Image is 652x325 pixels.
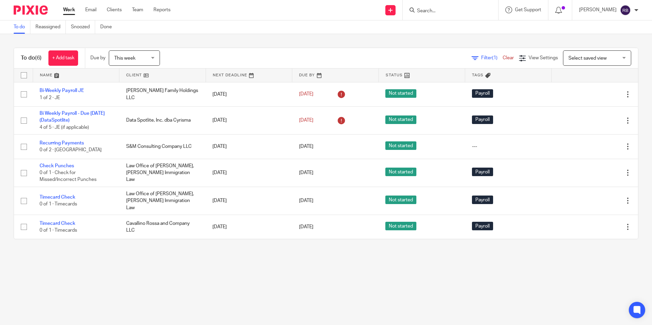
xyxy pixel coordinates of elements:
[85,6,97,13] a: Email
[40,228,77,233] span: 0 of 1 · Timecards
[132,6,143,13] a: Team
[472,143,545,150] div: ---
[206,135,292,159] td: [DATE]
[529,56,558,60] span: View Settings
[299,170,313,175] span: [DATE]
[114,56,135,61] span: This week
[206,159,292,187] td: [DATE]
[385,89,416,98] span: Not started
[119,215,206,239] td: Cavallino Rossa and Company LLC
[40,221,75,226] a: Timecard Check
[206,187,292,215] td: [DATE]
[416,8,478,14] input: Search
[206,215,292,239] td: [DATE]
[385,168,416,176] span: Not started
[71,20,95,34] a: Snoozed
[472,222,493,230] span: Payroll
[119,82,206,106] td: [PERSON_NAME] Family Holdings LLC
[40,195,75,200] a: Timecard Check
[515,7,541,12] span: Get Support
[481,56,503,60] span: Filter
[48,50,78,66] a: + Add task
[620,5,631,16] img: svg%3E
[119,106,206,134] td: Data Spotlite, Inc. dba Cyrisma
[40,95,60,100] span: 1 of 2 · JE
[503,56,514,60] a: Clear
[492,56,498,60] span: (1)
[299,198,313,203] span: [DATE]
[568,56,607,61] span: Select saved view
[385,196,416,204] span: Not started
[385,222,416,230] span: Not started
[40,141,84,145] a: Recurring Payments
[119,187,206,215] td: Law Office of [PERSON_NAME], [PERSON_NAME] Immigration Law
[40,88,84,93] a: Bi-Weekly Payroll JE
[40,170,97,182] span: 0 of 1 · Check for Missed/Incorrect Punches
[14,5,48,15] img: Pixie
[472,73,484,77] span: Tags
[299,118,313,123] span: [DATE]
[40,148,102,152] span: 0 of 2 · [GEOGRAPHIC_DATA]
[299,144,313,149] span: [DATE]
[90,55,105,61] p: Due by
[35,20,66,34] a: Reassigned
[40,202,77,207] span: 0 of 1 · Timecards
[21,55,42,62] h1: To do
[299,225,313,229] span: [DATE]
[35,55,42,61] span: (6)
[385,115,416,124] span: Not started
[472,115,493,124] span: Payroll
[579,6,617,13] p: [PERSON_NAME]
[100,20,117,34] a: Done
[119,135,206,159] td: S&M Consulting Company LLC
[153,6,171,13] a: Reports
[472,168,493,176] span: Payroll
[40,125,89,130] span: 4 of 5 · JE (if applicable)
[472,89,493,98] span: Payroll
[14,20,30,34] a: To do
[206,82,292,106] td: [DATE]
[63,6,75,13] a: Work
[472,196,493,204] span: Payroll
[119,159,206,187] td: Law Office of [PERSON_NAME], [PERSON_NAME] Immigration Law
[385,141,416,150] span: Not started
[206,106,292,134] td: [DATE]
[107,6,122,13] a: Clients
[40,164,74,168] a: Check Punches
[40,111,105,123] a: Bi Weekly Payroll - Due [DATE] (DataSpotlite)
[299,92,313,97] span: [DATE]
